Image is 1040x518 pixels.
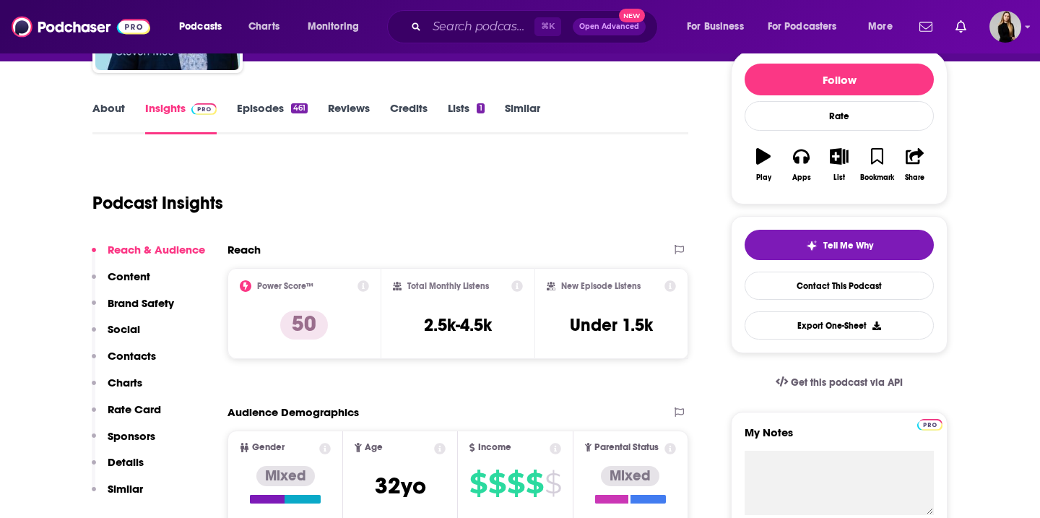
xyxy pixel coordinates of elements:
[256,466,315,486] div: Mixed
[792,173,811,182] div: Apps
[858,139,896,191] button: Bookmark
[745,230,934,260] button: tell me why sparkleTell Me Why
[248,17,279,37] span: Charts
[745,311,934,340] button: Export One-Sheet
[477,103,484,113] div: 1
[561,281,641,291] h2: New Episode Listens
[92,269,150,296] button: Content
[365,443,383,452] span: Age
[534,17,561,36] span: ⌘ K
[526,472,543,495] span: $
[677,15,762,38] button: open menu
[239,15,288,38] a: Charts
[92,482,143,509] button: Similar
[227,243,261,256] h2: Reach
[905,173,924,182] div: Share
[237,101,308,134] a: Episodes461
[92,101,125,134] a: About
[745,139,782,191] button: Play
[92,455,144,482] button: Details
[328,101,370,134] a: Reviews
[820,139,858,191] button: List
[169,15,240,38] button: open menu
[92,296,174,323] button: Brand Safety
[92,376,142,402] button: Charts
[594,443,659,452] span: Parental Status
[92,243,205,269] button: Reach & Audience
[579,23,639,30] span: Open Advanced
[756,173,771,182] div: Play
[407,281,489,291] h2: Total Monthly Listens
[505,101,540,134] a: Similar
[108,376,142,389] p: Charts
[108,349,156,363] p: Contacts
[745,272,934,300] a: Contact This Podcast
[448,101,484,134] a: Lists1
[764,365,914,400] a: Get this podcast via API
[92,429,155,456] button: Sponsors
[252,443,285,452] span: Gender
[308,17,359,37] span: Monitoring
[745,64,934,95] button: Follow
[687,17,744,37] span: For Business
[989,11,1021,43] span: Logged in as editaivancevic
[179,17,222,37] span: Podcasts
[806,240,818,251] img: tell me why sparkle
[782,139,820,191] button: Apps
[745,426,934,451] label: My Notes
[478,443,511,452] span: Income
[858,15,911,38] button: open menu
[545,472,561,495] span: $
[12,13,150,40] img: Podchaser - Follow, Share and Rate Podcasts
[917,417,942,431] a: Pro website
[390,101,428,134] a: Credits
[896,139,934,191] button: Share
[989,11,1021,43] button: Show profile menu
[298,15,378,38] button: open menu
[601,466,659,486] div: Mixed
[573,18,646,35] button: Open AdvancedNew
[227,405,359,419] h2: Audience Demographics
[823,240,873,251] span: Tell Me Why
[375,472,426,500] span: 32 yo
[989,11,1021,43] img: User Profile
[401,10,672,43] div: Search podcasts, credits, & more...
[768,17,837,37] span: For Podcasters
[917,419,942,431] img: Podchaser Pro
[619,9,645,22] span: New
[145,101,217,134] a: InsightsPodchaser Pro
[108,296,174,310] p: Brand Safety
[108,455,144,469] p: Details
[488,472,506,495] span: $
[868,17,893,37] span: More
[291,103,308,113] div: 461
[92,322,140,349] button: Social
[92,192,223,214] h1: Podcast Insights
[791,376,903,389] span: Get this podcast via API
[507,472,524,495] span: $
[108,402,161,416] p: Rate Card
[745,101,934,131] div: Rate
[860,173,894,182] div: Bookmark
[469,472,487,495] span: $
[950,14,972,39] a: Show notifications dropdown
[108,269,150,283] p: Content
[257,281,313,291] h2: Power Score™
[191,103,217,115] img: Podchaser Pro
[92,402,161,429] button: Rate Card
[833,173,845,182] div: List
[570,314,653,336] h3: Under 1.5k
[108,322,140,336] p: Social
[424,314,492,336] h3: 2.5k-4.5k
[92,349,156,376] button: Contacts
[108,429,155,443] p: Sponsors
[427,15,534,38] input: Search podcasts, credits, & more...
[758,15,858,38] button: open menu
[280,311,328,340] p: 50
[914,14,938,39] a: Show notifications dropdown
[108,243,205,256] p: Reach & Audience
[108,482,143,496] p: Similar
